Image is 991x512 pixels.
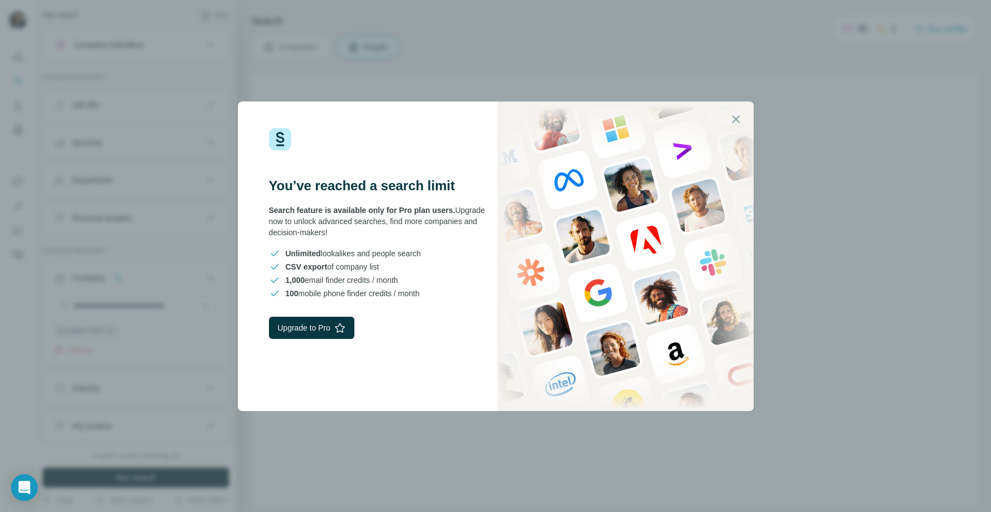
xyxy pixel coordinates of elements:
[269,205,496,238] div: Upgrade now to unlock advanced searches, find more companies and decision-makers!
[286,288,420,299] span: mobile phone finder credits / month
[286,248,421,259] span: lookalikes and people search
[497,102,754,411] img: Surfe Stock Photo - showing people and technologies
[286,275,398,286] span: email finder credits / month
[286,249,321,258] span: Unlimited
[286,262,327,271] span: CSV export
[286,261,379,272] span: of company list
[286,289,298,298] span: 100
[269,177,496,195] h3: You’ve reached a search limit
[286,276,305,285] span: 1,000
[269,128,291,150] img: Surfe Logo
[269,206,455,215] span: Search feature is available only for Pro plan users.
[11,474,38,501] div: Open Intercom Messenger
[269,317,355,339] button: Upgrade to Pro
